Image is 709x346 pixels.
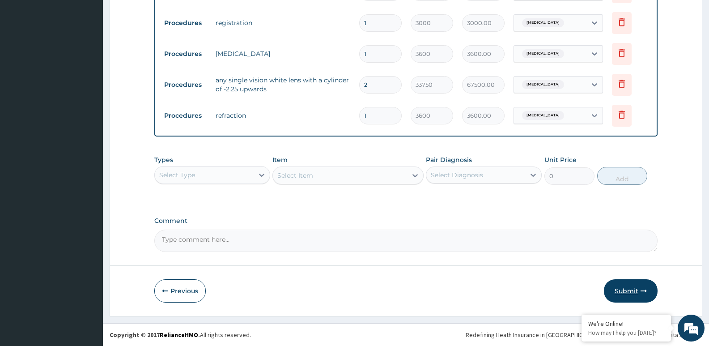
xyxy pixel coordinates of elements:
label: Types [154,156,173,164]
td: refraction [211,107,355,124]
td: Procedures [160,107,211,124]
td: Procedures [160,15,211,31]
span: [MEDICAL_DATA] [522,18,564,27]
footer: All rights reserved. [103,323,709,346]
td: any single vision white lens with a cylinder of -2.25 upwards [211,71,355,98]
span: [MEDICAL_DATA] [522,111,564,120]
div: Select Type [159,171,195,179]
td: registration [211,14,355,32]
img: d_794563401_company_1708531726252_794563401 [17,45,36,67]
label: Pair Diagnosis [426,155,472,164]
div: We're Online! [588,320,664,328]
div: Chat with us now [47,50,150,62]
td: Procedures [160,77,211,93]
a: RelianceHMO [160,331,198,339]
p: How may I help you today? [588,329,664,337]
button: Previous [154,279,206,303]
td: [MEDICAL_DATA] [211,45,355,63]
textarea: Type your message and hit 'Enter' [4,244,170,276]
label: Comment [154,217,658,225]
span: We're online! [52,113,123,203]
label: Unit Price [544,155,577,164]
button: Add [597,167,647,185]
button: Submit [604,279,658,303]
div: Redefining Heath Insurance in [GEOGRAPHIC_DATA] using Telemedicine and Data Science! [466,330,702,339]
span: [MEDICAL_DATA] [522,49,564,58]
strong: Copyright © 2017 . [110,331,200,339]
div: Select Diagnosis [431,171,483,179]
label: Item [272,155,288,164]
span: [MEDICAL_DATA] [522,80,564,89]
div: Minimize live chat window [147,4,168,26]
td: Procedures [160,46,211,62]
